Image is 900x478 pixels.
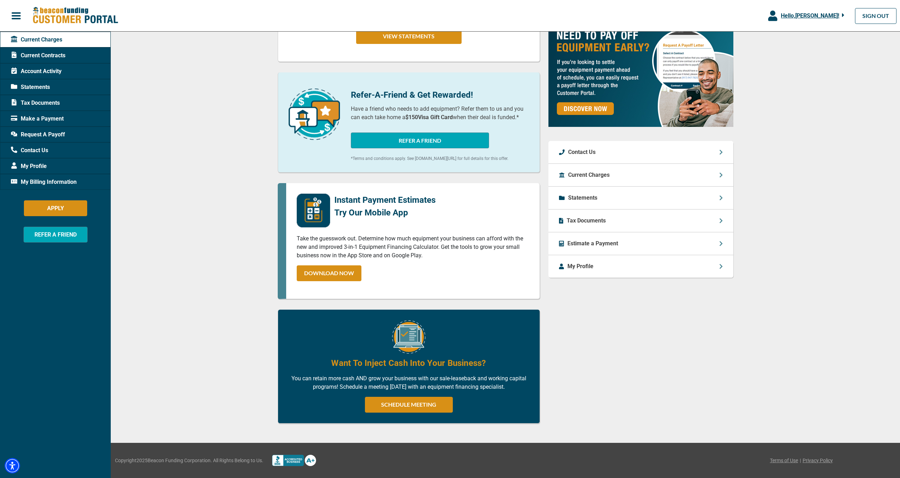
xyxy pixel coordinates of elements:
[334,194,436,206] p: Instant Payment Estimates
[11,146,48,155] span: Contact Us
[297,194,330,227] img: mobile-app-logo.png
[351,105,529,122] p: Have a friend who needs to add equipment? Refer them to us and you can each take home a when thei...
[351,133,489,148] button: REFER A FRIEND
[272,455,316,466] img: Better Bussines Beareau logo A+
[11,83,50,91] span: Statements
[11,115,64,123] span: Make a Payment
[297,234,529,260] p: Take the guesswork out. Determine how much equipment your business can afford with the new and im...
[11,178,77,186] span: My Billing Information
[770,457,798,464] a: Terms of Use
[5,458,20,473] div: Accessibility Menu
[567,239,618,248] p: Estimate a Payment
[548,19,733,127] img: payoff-ad-px.jpg
[405,114,453,121] b: $150 Visa Gift Card
[11,51,65,60] span: Current Contracts
[365,397,453,413] a: SCHEDULE MEETING
[32,7,118,25] img: Beacon Funding Customer Portal Logo
[392,320,425,354] img: Equipment Financing Online Image
[334,206,436,219] p: Try Our Mobile App
[24,200,87,216] button: APPLY
[11,130,65,139] span: Request A Payoff
[331,357,486,369] h4: Want To Inject Cash Into Your Business?
[855,8,896,24] a: SIGN OUT
[351,155,529,162] p: *Terms and conditions apply. See [DOMAIN_NAME][URL] for full details for this offer.
[11,35,62,44] span: Current Charges
[351,89,529,101] p: Refer-A-Friend & Get Rewarded!
[11,99,60,107] span: Tax Documents
[568,171,610,179] p: Current Charges
[11,162,47,170] span: My Profile
[568,194,597,202] p: Statements
[803,457,833,464] a: Privacy Policy
[800,457,801,464] span: |
[567,262,593,271] p: My Profile
[781,12,839,19] span: Hello, [PERSON_NAME] !
[289,374,529,391] p: You can retain more cash AND grow your business with our sale-leaseback and working capital progr...
[297,265,361,281] a: DOWNLOAD NOW
[115,457,263,464] span: Copyright 2025 Beacon Funding Corporation. All Rights Belong to Us.
[24,227,88,243] button: REFER A FRIEND
[567,217,606,225] p: Tax Documents
[11,67,62,76] span: Account Activity
[289,89,340,140] img: refer-a-friend-icon.png
[356,28,462,44] button: VIEW STATEMENTS
[568,148,596,156] p: Contact Us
